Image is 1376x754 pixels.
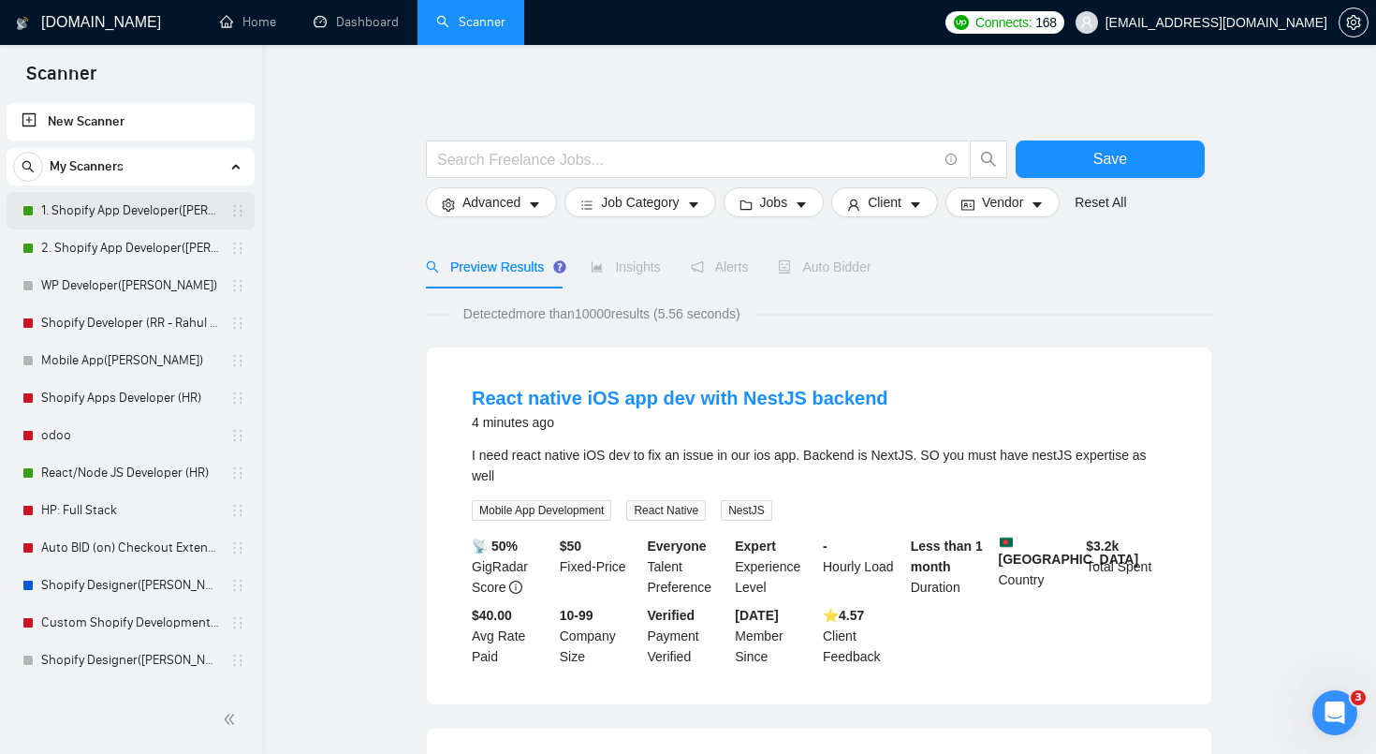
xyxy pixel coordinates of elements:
span: Advanced [462,192,520,213]
span: info-circle [509,581,522,594]
button: Save [1016,140,1205,178]
span: bars [580,198,593,212]
span: holder [230,203,245,218]
div: Recent message [38,300,336,319]
img: logo [16,8,29,38]
a: dashboardDashboard [314,14,399,30]
p: How can we help? [37,229,337,260]
div: 4 minutes ago [472,411,888,434]
input: Search Freelance Jobs... [437,148,937,171]
span: Job Category [601,192,679,213]
a: Mobile App([PERSON_NAME]) [41,342,219,379]
b: ⭐️ 4.57 [823,608,864,623]
span: Alerts [691,259,749,274]
div: Tooltip anchor [551,259,568,275]
div: Total Spent [1082,536,1170,598]
a: Shopify Apps Developer (HR) [41,379,219,417]
button: userClientcaret-down [831,187,938,217]
span: Save [1093,147,1127,170]
a: WP Developer([PERSON_NAME]) [41,267,219,304]
span: user [847,198,860,212]
div: • [DATE] [122,347,174,366]
div: Client Feedback [819,605,907,667]
span: Home [41,628,83,642]
a: setting [1339,15,1369,30]
b: Less than 1 month [911,539,983,574]
a: Shopify Designer([PERSON_NAME]) [41,642,219,679]
div: ✅ How To: Connect your agency to [DOMAIN_NAME] [38,533,314,572]
span: holder [230,540,245,555]
div: ✅ How To: Connect your agency to [DOMAIN_NAME] [27,525,347,580]
span: holder [230,653,245,668]
b: - [823,539,827,554]
div: Avg Rate Paid [468,605,556,667]
img: Profile image for Mariia [236,30,273,67]
button: Help [250,582,374,657]
div: Dima [83,347,118,366]
span: user [1080,16,1093,29]
img: upwork-logo.png [954,15,969,30]
span: React Native [626,500,706,521]
div: Fixed-Price [556,536,644,598]
span: caret-down [687,198,700,212]
span: setting [442,198,455,212]
span: search [14,160,42,173]
div: Send us a message [38,407,313,427]
span: notification [691,260,704,274]
div: Profile image for DimaRate your conversationDima•[DATE] [20,312,355,381]
span: setting [1339,15,1368,30]
div: Close [322,30,356,64]
span: 168 [1035,12,1056,33]
span: caret-down [795,198,808,212]
div: We typically reply in under a minute [38,427,313,447]
b: Everyone [648,539,707,554]
a: Custom Shopify Development (RR - Radhika R) [41,604,219,642]
span: holder [230,241,245,256]
a: 2. Shopify App Developer([PERSON_NAME]) [41,229,219,267]
span: Auto Bidder [778,259,871,274]
span: holder [230,578,245,593]
a: searchScanner [436,14,505,30]
span: search [971,151,1006,168]
span: caret-down [1031,198,1044,212]
a: Reset All [1075,192,1126,213]
p: Hi [EMAIL_ADDRESS][DOMAIN_NAME] 👋 [37,133,337,229]
div: Hourly Load [819,536,907,598]
button: settingAdvancedcaret-down [426,187,557,217]
span: Search for help [38,490,152,510]
span: Preview Results [426,259,561,274]
button: setting [1339,7,1369,37]
span: Jobs [760,192,788,213]
div: Company Size [556,605,644,667]
span: 3 [1351,690,1366,705]
span: holder [230,353,245,368]
div: Payment Verified [644,605,732,667]
span: folder [739,198,753,212]
a: 1. Shopify App Developer([PERSON_NAME]) [41,192,219,229]
span: Client [868,192,901,213]
span: search [426,260,439,274]
button: folderJobscaret-down [724,187,825,217]
span: holder [230,278,245,293]
a: Test: Shopify [41,679,219,717]
img: Profile image for Nazar [200,30,238,67]
span: Vendor [982,192,1023,213]
b: Expert [735,539,776,554]
span: holder [230,316,245,331]
a: React/Node JS Developer (HR) [41,454,219,492]
span: My Scanners [50,148,124,185]
span: Help [297,628,327,642]
span: Detected more than 10000 results (5.56 seconds) [450,303,754,324]
button: search [970,140,1007,178]
div: I need react native iOS dev to fix an issue in our ios app. Backend is NextJS. SO you must have n... [472,445,1166,486]
span: holder [230,466,245,480]
img: Profile image for Dima [271,30,309,67]
span: caret-down [528,198,541,212]
span: Scanner [11,60,111,99]
a: HP: Full Stack [41,492,219,529]
div: Send us a messageWe typically reply in under a minute [19,392,356,463]
a: Shopify Designer([PERSON_NAME]) [41,567,219,604]
span: double-left [223,710,242,729]
li: New Scanner [7,103,255,140]
span: info-circle [945,154,958,166]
